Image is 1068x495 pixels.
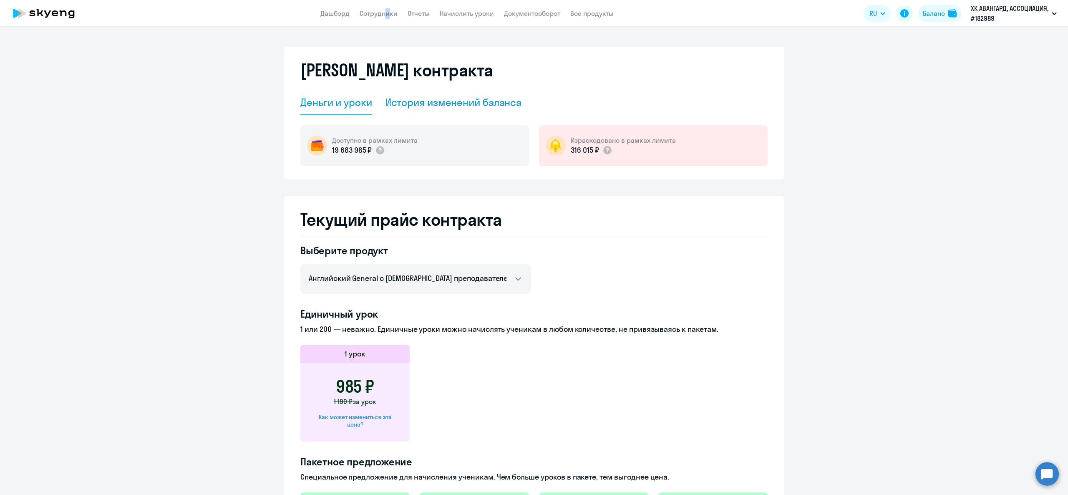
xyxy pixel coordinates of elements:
[353,397,376,406] span: за урок
[440,9,494,18] a: Начислить уроки
[971,3,1048,23] p: ХК АВАНГАРД, АССОЦИАЦИЯ, #182989
[300,60,493,80] h2: [PERSON_NAME] контракта
[864,5,891,22] button: RU
[332,145,372,156] p: 19 683 985 ₽
[300,96,372,109] div: Деньги и уроки
[546,136,566,156] img: bell-circle.png
[332,136,418,145] h5: Доступно в рамках лимита
[300,324,768,335] p: 1 или 200 — неважно. Единичные уроки можно начислять ученикам в любом количестве, не привязываясь...
[360,9,398,18] a: Сотрудники
[948,9,957,18] img: balance
[571,145,599,156] p: 316 015 ₽
[571,136,676,145] h5: Израсходовано в рамках лимита
[918,5,962,22] button: Балансbalance
[869,8,877,18] span: RU
[300,455,768,468] h4: Пакетное предложение
[967,3,1061,23] button: ХК АВАНГАРД, АССОЦИАЦИЯ, #182989
[570,9,614,18] a: Все продукты
[300,210,768,230] h2: Текущий прайс контракта
[314,413,396,428] div: Как может измениться эта цена?
[300,244,531,257] h4: Выберите продукт
[923,8,945,18] div: Баланс
[385,96,522,109] div: История изменений баланса
[320,9,350,18] a: Дашборд
[345,349,365,359] h5: 1 урок
[334,397,353,406] span: 1 190 ₽
[300,307,768,321] h4: Единичный урок
[408,9,430,18] a: Отчеты
[307,136,327,156] img: wallet-circle.png
[300,472,768,482] p: Специальное предложение для начисления ученикам. Чем больше уроков в пакете, тем выгоднее цена.
[504,9,560,18] a: Документооборот
[336,376,374,397] h3: 985 ₽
